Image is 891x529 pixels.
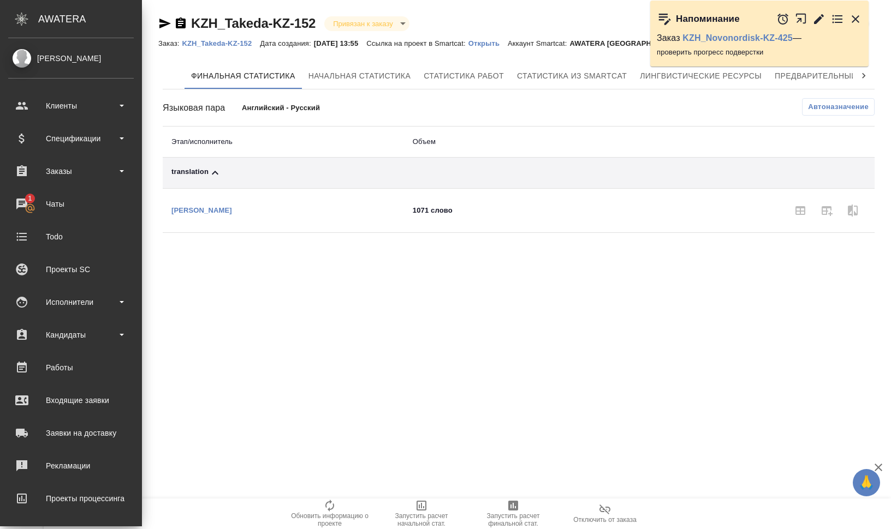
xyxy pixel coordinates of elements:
button: Отключить от заказа [559,498,651,529]
span: Лингвистические ресурсы [640,69,762,83]
div: Рекламации [8,458,134,474]
p: AWATERA [GEOGRAPHIC_DATA] [569,39,692,47]
button: Автоназначение [802,98,875,116]
p: KZH_Takeda-KZ-152 [182,39,260,47]
div: Спецификации [8,130,134,147]
span: Статистика из Smartcat [517,69,627,83]
div: AWATERA [38,8,142,30]
span: Отключить от заказа [573,516,637,524]
div: Todo [8,229,134,245]
span: Для получения статистики необходимо запустить расчет финальной статистики [787,197,813,224]
span: 1 [21,193,38,204]
a: Работы [3,354,139,381]
button: Перейти в todo [831,13,844,26]
button: Редактировать [812,13,825,26]
div: Проекты SC [8,261,134,278]
p: проверить прогресс подверстки [657,47,862,58]
a: [PERSON_NAME] [171,206,232,214]
div: Работы [8,359,134,376]
p: Открыть [468,39,508,47]
button: Отложить [776,13,789,26]
div: Заявки на доставку [8,425,134,441]
button: Обновить информацию о проекте [284,498,376,529]
span: Запустить расчет финальной стат. [474,512,553,527]
p: [DATE] 13:55 [314,39,367,47]
div: Языковая пара [163,101,242,115]
a: KZH_Takeda-KZ-152 [191,16,316,31]
span: Для получения статистики необходимо запустить расчет финальной статистики [813,197,840,224]
span: Обновить информацию о проекте [290,512,369,527]
span: Нет исполнителей для сравнения [840,197,866,224]
a: Проекты SC [3,256,139,283]
a: Входящие заявки [3,387,139,414]
td: 1071 слово [404,189,580,233]
span: Начальная статистика [308,69,411,83]
div: Клиенты [8,98,134,114]
th: Объем [404,127,580,158]
p: Напоминание [676,14,740,25]
button: Привязан к заказу [330,19,396,28]
div: Кандидаты [8,327,134,343]
span: Запустить расчет начальной стат. [382,512,461,527]
a: Todo [3,223,139,250]
button: Закрыть [849,13,862,26]
p: Аккаунт Smartcat: [508,39,569,47]
a: Заявки на доставку [3,419,139,447]
p: Заказ: [158,39,182,47]
div: Проекты процессинга [8,490,134,507]
a: Открыть [468,38,508,47]
th: Этап/исполнитель [163,127,404,158]
div: Чаты [8,196,134,212]
button: 🙏 [853,469,880,496]
button: Открыть в новой вкладке [795,7,807,31]
p: Ссылка на проект в Smartcat: [366,39,468,47]
div: [PERSON_NAME] [8,52,134,64]
p: Дата создания: [260,39,313,47]
a: KZH_Novonordisk-KZ-425 [682,33,793,43]
p: Заказ — [657,33,862,44]
button: Запустить расчет финальной стат. [467,498,559,529]
span: 🙏 [857,471,876,494]
p: Английский - Русский [242,103,400,113]
div: Заказы [8,163,134,179]
span: Автоназначение [808,101,869,112]
button: Скопировать ссылку для ЯМессенджера [158,17,171,30]
div: Привязан к заказу [324,16,409,31]
a: KZH_Takeda-KZ-152 [182,38,260,47]
a: 1Чаты [3,190,139,218]
div: Исполнители [8,294,134,310]
span: Финальная статистика [191,69,295,83]
a: Проекты процессинга [3,485,139,512]
div: Toggle Row Expanded [171,166,395,179]
span: Статистика работ [424,69,504,83]
a: Рекламации [3,452,139,479]
button: Скопировать ссылку [174,17,187,30]
div: Входящие заявки [8,392,134,408]
button: Запустить расчет начальной стат. [376,498,467,529]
